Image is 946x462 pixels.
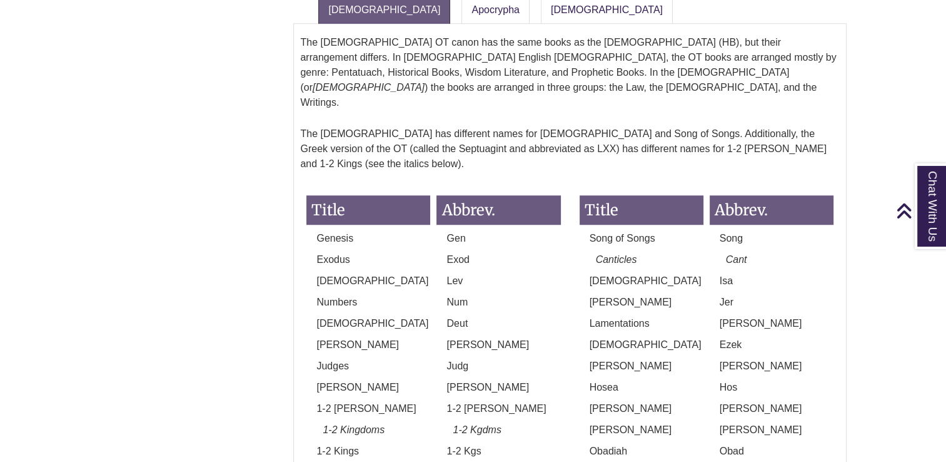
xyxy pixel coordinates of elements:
p: Song [710,231,833,246]
p: [PERSON_NAME] [436,337,560,352]
p: [PERSON_NAME] [710,316,833,331]
h3: Abbrev. [436,195,560,225]
p: The [DEMOGRAPHIC_DATA] OT canon has the same books as the [DEMOGRAPHIC_DATA] (HB), but their arra... [300,30,839,115]
p: Judges [306,359,430,374]
p: [DEMOGRAPHIC_DATA] [306,274,430,289]
p: Hosea [580,380,703,395]
p: Obad [710,444,833,459]
h3: Title [306,195,430,225]
p: Isa [710,274,833,289]
p: [PERSON_NAME] [436,380,560,395]
p: Lev [436,274,560,289]
p: [DEMOGRAPHIC_DATA] [306,316,430,331]
p: Lamentations [580,316,703,331]
p: Gen [436,231,560,246]
p: [PERSON_NAME] [306,380,430,395]
p: Obadiah [580,444,703,459]
p: 1-2 [PERSON_NAME] [436,401,560,416]
p: 1-2 Kings [306,444,430,459]
p: [PERSON_NAME] [580,295,703,310]
p: Judg [436,359,560,374]
p: Num [436,295,560,310]
p: [PERSON_NAME] [710,359,833,374]
p: Ezek [710,337,833,352]
p: [PERSON_NAME] [710,401,833,416]
p: Hos [710,380,833,395]
p: Song of Songs [580,231,703,246]
p: Jer [710,295,833,310]
p: The [DEMOGRAPHIC_DATA] has different names for [DEMOGRAPHIC_DATA] and Song of Songs. Additionally... [300,121,839,177]
p: [PERSON_NAME] [580,423,703,438]
em: [DEMOGRAPHIC_DATA] [313,82,425,93]
em: Canticles [596,254,637,265]
p: Deut [436,316,560,331]
h3: Abbrev. [710,195,833,225]
p: Genesis [306,231,430,246]
p: [PERSON_NAME] [580,359,703,374]
p: Exodus [306,252,430,267]
em: 1-2 Kgdms [453,424,501,435]
a: Back to Top [896,202,943,219]
em: Cant [726,254,747,265]
p: Exod [436,252,560,267]
p: 1-2 Kgs [436,444,560,459]
p: Numbers [306,295,430,310]
p: [DEMOGRAPHIC_DATA] [580,337,703,352]
em: 1-2 Kingdoms [323,424,385,435]
p: [PERSON_NAME] [306,337,430,352]
p: [PERSON_NAME] [710,423,833,438]
h3: Title [580,195,703,225]
p: [PERSON_NAME] [580,401,703,416]
p: 1-2 [PERSON_NAME] [306,401,430,416]
p: [DEMOGRAPHIC_DATA] [580,274,703,289]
